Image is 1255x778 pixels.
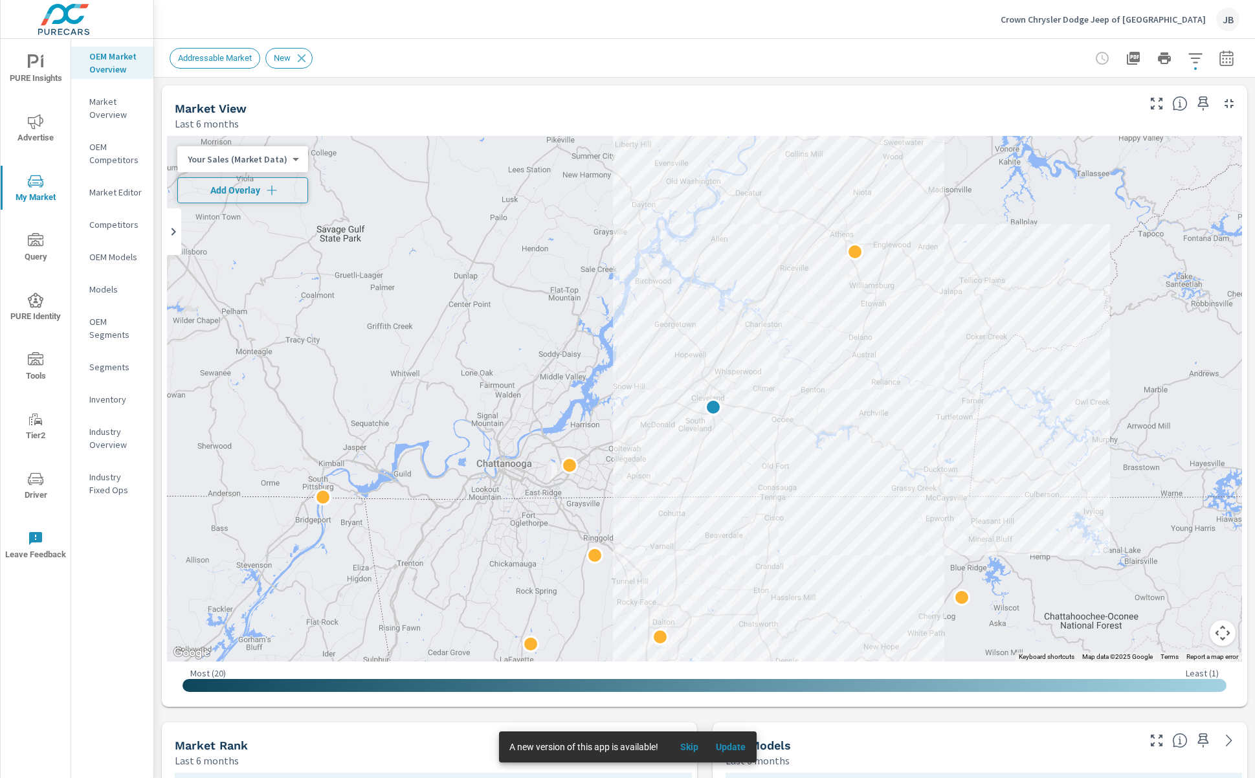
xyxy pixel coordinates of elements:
[183,184,302,197] span: Add Overlay
[674,741,705,753] span: Skip
[5,293,67,324] span: PURE Identity
[89,186,143,199] p: Market Editor
[170,53,260,63] span: Addressable Market
[190,667,226,679] p: Most ( 20 )
[1151,45,1177,71] button: Print Report
[726,739,791,752] h5: Top Models
[5,54,67,86] span: PURE Insights
[71,312,153,344] div: OEM Segments
[266,53,298,63] span: New
[1146,93,1167,114] button: Make Fullscreen
[1172,733,1188,748] span: Find the biggest opportunities within your model lineup nationwide. [Source: Market registration ...
[5,173,67,205] span: My Market
[596,730,617,751] button: Make Fullscreen
[1193,730,1214,751] span: Save this to your personalized report
[1120,45,1146,71] button: "Export Report to PDF"
[89,361,143,373] p: Segments
[175,116,239,131] p: Last 6 months
[177,177,308,203] button: Add Overlay
[5,114,67,146] span: Advertise
[89,393,143,406] p: Inventory
[1001,14,1206,25] p: Crown Chrysler Dodge Jeep of [GEOGRAPHIC_DATA]
[1216,8,1239,31] div: JB
[71,183,153,202] div: Market Editor
[89,471,143,496] p: Industry Fixed Ops
[643,730,663,751] span: Save this to your personalized report
[71,215,153,234] div: Competitors
[265,48,313,69] div: New
[1146,730,1167,751] button: Make Fullscreen
[1193,93,1214,114] span: Save this to your personalized report
[5,531,67,562] span: Leave Feedback
[71,137,153,170] div: OEM Competitors
[89,218,143,231] p: Competitors
[188,153,287,165] p: Your Sales (Market Data)
[71,47,153,79] div: OEM Market Overview
[5,233,67,265] span: Query
[1214,45,1239,71] button: Select Date Range
[1186,653,1238,660] a: Report a map error
[509,742,658,752] span: A new version of this app is available!
[175,753,239,768] p: Last 6 months
[89,425,143,451] p: Industry Overview
[71,247,153,267] div: OEM Models
[175,739,248,752] h5: Market Rank
[5,412,67,443] span: Tier2
[170,645,213,661] a: Open this area in Google Maps (opens a new window)
[5,352,67,384] span: Tools
[669,730,689,751] a: See more details in report
[71,92,153,124] div: Market Overview
[726,753,790,768] p: Last 6 months
[89,315,143,341] p: OEM Segments
[89,50,143,76] p: OEM Market Overview
[710,737,751,757] button: Update
[1210,620,1236,646] button: Map camera controls
[89,283,143,296] p: Models
[89,95,143,121] p: Market Overview
[1,39,71,575] div: nav menu
[669,737,710,757] button: Skip
[5,471,67,503] span: Driver
[71,422,153,454] div: Industry Overview
[1219,93,1239,114] button: Minimize Widget
[89,140,143,166] p: OEM Competitors
[71,390,153,409] div: Inventory
[71,467,153,500] div: Industry Fixed Ops
[89,250,143,263] p: OEM Models
[1186,667,1219,679] p: Least ( 1 )
[177,153,298,166] div: Your Sales (Market Data)
[1161,653,1179,660] a: Terms (opens in new tab)
[175,102,247,115] h5: Market View
[1172,96,1188,111] span: Find the biggest opportunities in your market for your inventory. Understand by postal code where...
[715,741,746,753] span: Update
[1219,730,1239,751] a: See more details in report
[71,280,153,299] div: Models
[71,357,153,377] div: Segments
[1082,653,1153,660] span: Map data ©2025 Google
[1183,45,1208,71] button: Apply Filters
[1019,652,1074,661] button: Keyboard shortcuts
[170,645,213,661] img: Google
